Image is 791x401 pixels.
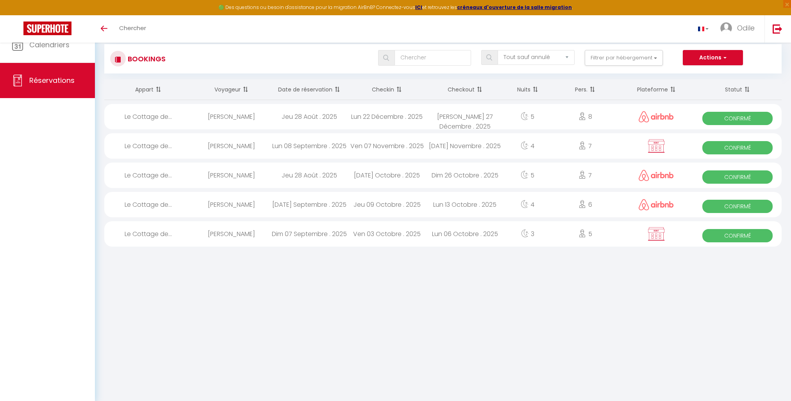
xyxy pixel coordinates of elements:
th: Sort by booking date [270,79,348,100]
h3: Bookings [126,50,166,68]
input: Chercher [395,50,471,66]
span: Odile [737,23,755,33]
span: Réservations [29,75,75,85]
button: Filtrer par hébergement [585,50,663,66]
a: créneaux d'ouverture de la salle migration [457,4,572,11]
th: Sort by channel [619,79,694,100]
button: Actions [683,50,743,66]
a: Chercher [113,15,152,43]
th: Sort by status [694,79,782,100]
th: Sort by rentals [104,79,192,100]
a: ... Odile [714,15,764,43]
a: ICI [415,4,422,11]
img: Super Booking [23,21,71,35]
img: ... [720,22,732,34]
th: Sort by nights [504,79,551,100]
span: Chercher [119,24,146,32]
th: Sort by people [551,79,619,100]
img: logout [773,24,782,34]
th: Sort by checkout [426,79,504,100]
span: Calendriers [29,40,70,50]
th: Sort by checkin [348,79,426,100]
th: Sort by guest [192,79,270,100]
